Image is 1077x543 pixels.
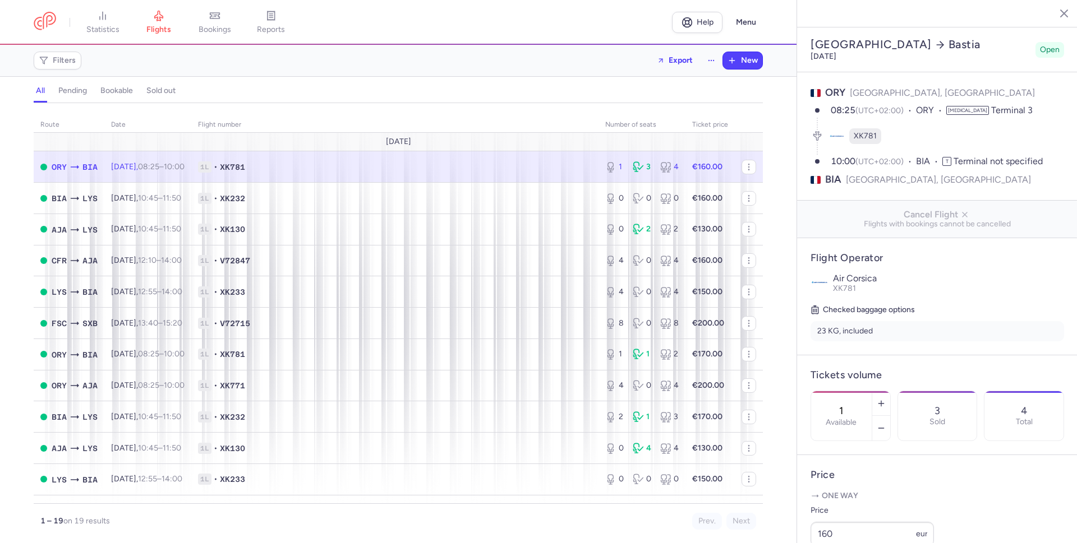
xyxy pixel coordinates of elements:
time: 10:45 [138,193,158,203]
span: Terminal not specified [954,156,1043,166]
span: [DATE], [111,162,185,171]
span: [DATE], [111,474,182,484]
span: – [138,162,185,171]
th: Ticket price [685,117,735,133]
div: 0 [605,193,624,204]
button: Prev. [692,513,722,530]
h4: Tickets volume [811,369,1064,382]
span: BIA [82,286,98,298]
span: XK232 [220,193,245,204]
span: – [138,443,181,453]
div: 3 [633,161,651,173]
span: • [214,349,218,360]
th: route [34,117,104,133]
span: – [138,380,185,390]
span: BIA [82,161,98,173]
span: AJA [52,442,67,454]
strong: €200.00 [692,318,724,328]
strong: €150.00 [692,474,722,484]
time: [DATE] [811,52,836,61]
span: XK130 [220,443,245,454]
a: bookings [187,10,243,35]
span: XK781 [833,284,856,293]
time: 14:00 [162,287,182,296]
span: – [138,224,181,234]
span: AJA [82,254,98,267]
div: 0 [660,193,679,204]
span: • [214,411,218,423]
button: Filters [34,52,81,69]
span: XK781 [220,161,245,173]
img: Air Corsica logo [811,273,829,291]
span: LYS [82,224,98,236]
span: 1L [198,255,211,266]
span: BIA [82,474,98,486]
div: 0 [633,318,651,329]
span: [DATE], [111,412,181,421]
span: CFR [52,254,67,267]
span: Filters [53,56,76,65]
span: Help [697,18,714,26]
div: 4 [605,380,624,391]
span: BIA [916,155,942,168]
span: – [138,349,185,359]
time: 10:45 [138,224,158,234]
div: 0 [633,380,651,391]
div: 2 [605,411,624,423]
div: 1 [605,161,624,173]
div: 8 [660,318,679,329]
time: 08:25 [831,105,855,115]
span: ORY [52,349,67,361]
time: 11:50 [163,224,181,234]
time: 14:00 [162,474,182,484]
h4: Flight Operator [811,252,1064,264]
span: – [138,287,182,296]
span: XK232 [220,411,245,423]
strong: €200.00 [692,380,724,390]
span: Terminal 3 [991,105,1033,115]
strong: €130.00 [692,443,722,453]
span: • [214,318,218,329]
span: [DATE], [111,318,182,328]
span: 1L [198,224,211,235]
div: 0 [605,224,624,235]
span: 1L [198,318,211,329]
strong: €170.00 [692,349,722,359]
span: (UTC+02:00) [855,106,904,115]
span: XK781 [220,349,245,360]
span: [GEOGRAPHIC_DATA], [GEOGRAPHIC_DATA] [846,173,1031,187]
span: • [214,255,218,266]
span: – [138,193,181,203]
span: [DATE], [111,193,181,203]
span: 1L [198,161,211,173]
time: 10:45 [138,412,158,421]
span: AJA [52,224,67,236]
span: on 19 results [63,516,110,526]
span: – [138,318,182,328]
strong: €170.00 [692,412,722,421]
strong: €160.00 [692,162,722,171]
time: 13:40 [138,318,158,328]
th: date [104,117,191,133]
time: 10:00 [164,380,185,390]
span: BIA [52,411,67,423]
span: SXB [82,317,98,329]
span: V72715 [220,318,250,329]
div: 0 [633,193,651,204]
time: 08:25 [138,162,159,171]
span: LYS [82,192,98,205]
time: 08:25 [138,349,159,359]
span: LYS [52,474,67,486]
span: reports [257,25,285,35]
div: 8 [605,318,624,329]
strong: €130.00 [692,224,722,234]
time: 12:55 [138,287,157,296]
span: 1L [198,411,211,423]
div: 0 [633,286,651,298]
span: ORY [825,86,845,99]
div: 1 [605,349,624,360]
span: [DATE], [111,287,182,296]
div: 1 [633,411,651,423]
span: [DATE] [386,137,411,146]
a: reports [243,10,299,35]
